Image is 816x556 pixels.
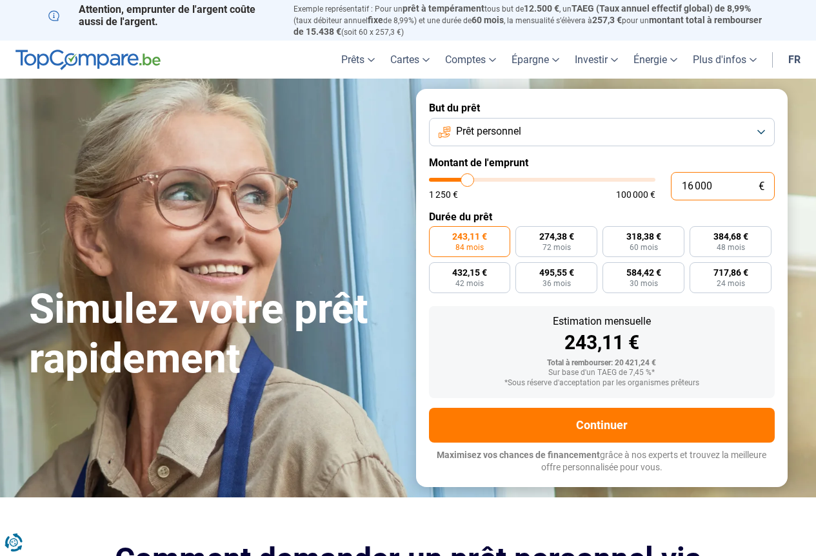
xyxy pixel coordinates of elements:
span: 318,38 € [626,232,661,241]
div: *Sous réserve d'acceptation par les organismes prêteurs [439,379,764,388]
a: Énergie [626,41,685,79]
label: Durée du prêt [429,211,775,223]
div: Sur base d'un TAEG de 7,45 %* [439,369,764,378]
h1: Simulez votre prêt rapidement [29,285,401,384]
span: 432,15 € [452,268,487,277]
a: Épargne [504,41,567,79]
span: 243,11 € [452,232,487,241]
span: 48 mois [717,244,745,251]
div: 243,11 € [439,333,764,352]
a: Plus d'infos [685,41,764,79]
span: 12.500 € [524,3,559,14]
span: 100 000 € [616,190,655,199]
button: Prêt personnel [429,118,775,146]
div: Total à rembourser: 20 421,24 € [439,359,764,368]
span: 24 mois [717,280,745,287]
span: 717,86 € [713,268,748,277]
span: montant total à rembourser de 15.438 € [294,15,762,37]
span: Maximisez vos chances de financement [437,450,600,460]
span: 495,55 € [539,268,574,277]
span: 1 250 € [429,190,458,199]
a: Investir [567,41,626,79]
p: Exemple représentatif : Pour un tous but de , un (taux débiteur annuel de 8,99%) et une durée de ... [294,3,768,37]
a: Comptes [437,41,504,79]
label: But du prêt [429,102,775,114]
span: 584,42 € [626,268,661,277]
button: Continuer [429,408,775,443]
span: Prêt personnel [456,124,521,139]
p: grâce à nos experts et trouvez la meilleure offre personnalisée pour vous. [429,449,775,474]
span: 60 mois [630,244,658,251]
span: 42 mois [455,280,484,287]
span: 60 mois [472,15,504,25]
span: fixe [368,15,383,25]
span: € [759,181,764,192]
span: 30 mois [630,280,658,287]
a: Prêts [333,41,383,79]
a: fr [781,41,808,79]
span: prêt à tempérament [403,3,484,14]
span: 274,38 € [539,232,574,241]
label: Montant de l'emprunt [429,157,775,169]
span: 84 mois [455,244,484,251]
p: Attention, emprunter de l'argent coûte aussi de l'argent. [48,3,278,28]
a: Cartes [383,41,437,79]
span: 72 mois [542,244,571,251]
div: Estimation mensuelle [439,316,764,327]
img: TopCompare [15,50,161,70]
span: 384,68 € [713,232,748,241]
span: TAEG (Taux annuel effectif global) de 8,99% [572,3,751,14]
span: 36 mois [542,280,571,287]
span: 257,3 € [592,15,622,25]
